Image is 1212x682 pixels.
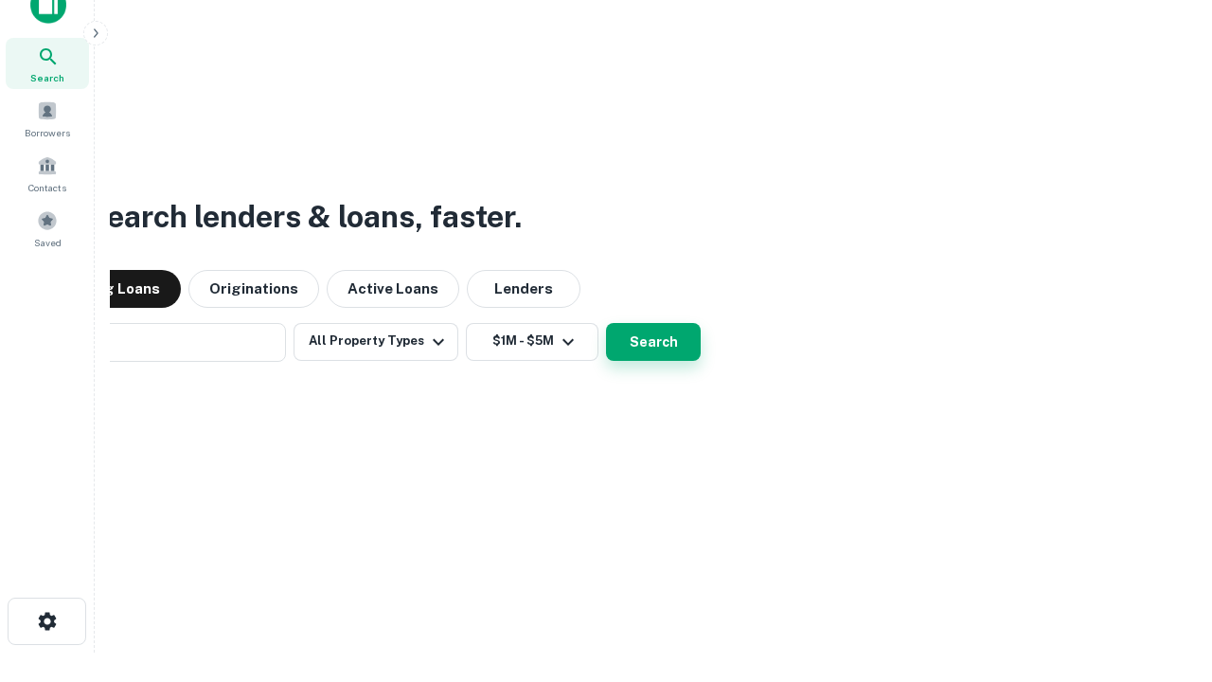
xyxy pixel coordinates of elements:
[327,270,459,308] button: Active Loans
[6,93,89,144] a: Borrowers
[6,38,89,89] a: Search
[30,70,64,85] span: Search
[6,148,89,199] a: Contacts
[34,235,62,250] span: Saved
[28,180,66,195] span: Contacts
[1117,530,1212,621] iframe: Chat Widget
[25,125,70,140] span: Borrowers
[467,270,580,308] button: Lenders
[86,194,522,240] h3: Search lenders & loans, faster.
[466,323,598,361] button: $1M - $5M
[6,203,89,254] a: Saved
[294,323,458,361] button: All Property Types
[188,270,319,308] button: Originations
[606,323,701,361] button: Search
